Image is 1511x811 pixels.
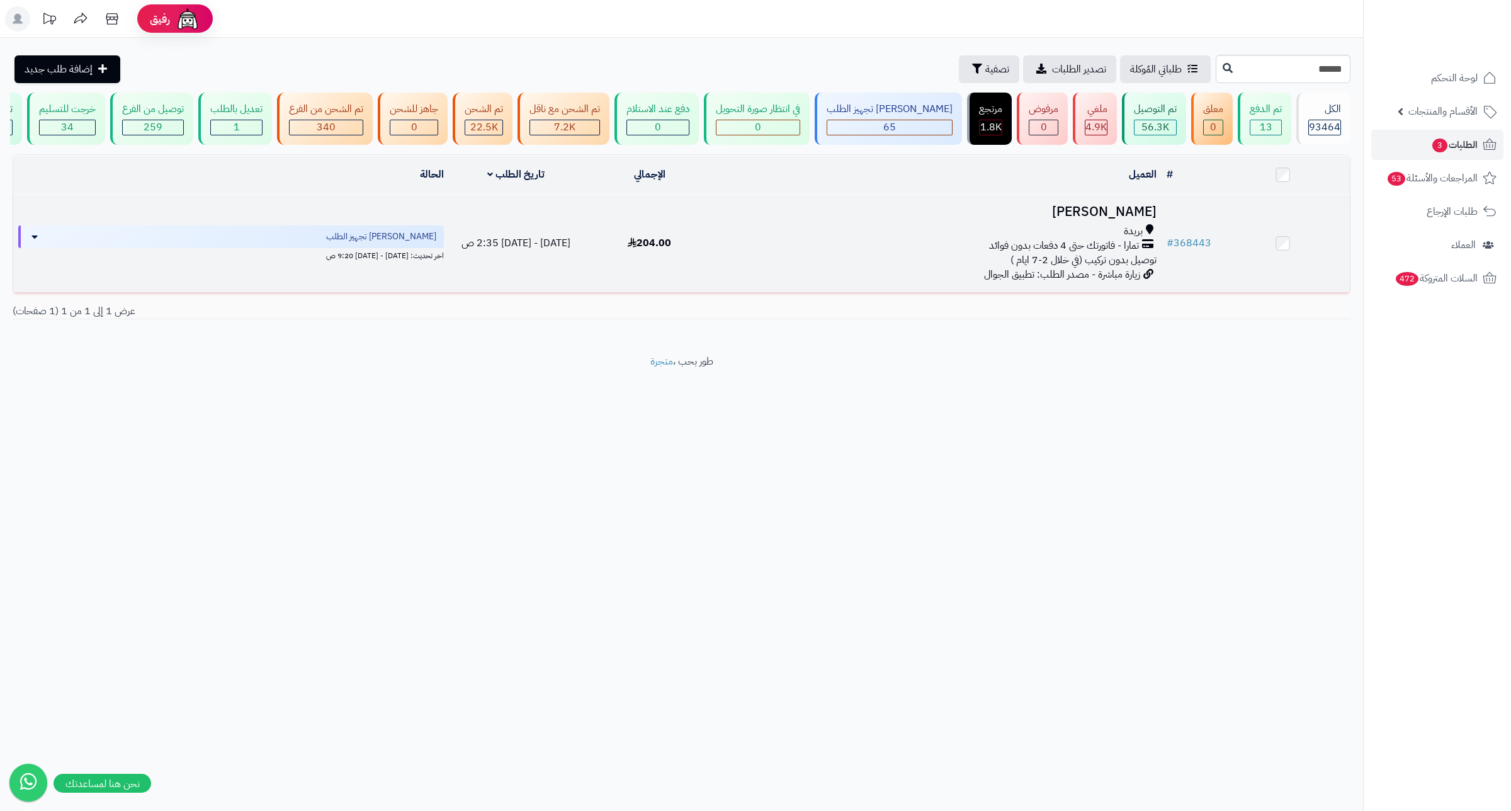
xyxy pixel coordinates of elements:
[980,120,1002,135] div: 1785
[390,120,438,135] div: 0
[1204,120,1223,135] div: 0
[1294,93,1353,145] a: الكل93464
[1085,120,1107,135] span: 4.9K
[1451,236,1476,254] span: العملاء
[1041,120,1047,135] span: 0
[1189,93,1235,145] a: معلق 0
[554,120,575,135] span: 7.2K
[317,120,336,135] span: 340
[108,93,196,145] a: توصيل من الفرع 259
[984,267,1140,282] span: زيارة مباشرة - مصدر الطلب: تطبيق الجوال
[1386,169,1478,187] span: المراجعات والأسئلة
[755,120,761,135] span: 0
[1371,130,1503,160] a: الطلبات3
[390,102,438,116] div: جاهز للشحن
[1408,103,1478,120] span: الأقسام والمنتجات
[289,102,363,116] div: تم الشحن من الفرع
[1014,93,1070,145] a: مرفوض 0
[290,120,363,135] div: 340
[1167,235,1174,251] span: #
[18,248,444,261] div: اخر تحديث: [DATE] - [DATE] 9:20 ص
[1396,272,1418,286] span: 472
[827,120,952,135] div: 65
[989,239,1139,253] span: تمارا - فاتورتك حتى 4 دفعات بدون فوائد
[701,93,812,145] a: في انتظار صورة التحويل 0
[61,120,74,135] span: 34
[655,120,661,135] span: 0
[1010,252,1157,268] span: توصيل بدون تركيب (في خلال 2-7 ايام )
[1167,235,1211,251] a: #368443
[274,93,375,145] a: تم الشحن من الفرع 340
[465,120,502,135] div: 22503
[530,120,599,135] div: 7223
[1119,93,1189,145] a: تم التوصيل 56.3K
[1260,120,1272,135] span: 13
[1235,93,1294,145] a: تم الدفع 13
[1085,102,1107,116] div: ملغي
[1308,102,1341,116] div: الكل
[1210,120,1216,135] span: 0
[716,120,800,135] div: 0
[40,120,95,135] div: 34
[1134,102,1177,116] div: تم التوصيل
[980,120,1002,135] span: 1.8K
[1371,163,1503,193] a: المراجعات والأسئلة53
[1250,102,1282,116] div: تم الدفع
[39,102,96,116] div: خرجت للتسليم
[33,6,65,35] a: تحديثات المنصة
[1135,120,1176,135] div: 56251
[1250,120,1281,135] div: 13
[1141,120,1169,135] span: 56.3K
[1395,269,1478,287] span: السلات المتروكة
[375,93,450,145] a: جاهز للشحن 0
[1388,172,1405,186] span: 53
[612,93,701,145] a: دفع عند الاستلام 0
[1371,196,1503,227] a: طلبات الإرجاع
[1029,102,1058,116] div: مرفوض
[1120,55,1211,83] a: طلباتي المُوكلة
[123,120,183,135] div: 259
[1052,62,1106,77] span: تصدير الطلبات
[3,304,682,319] div: عرض 1 إلى 1 من 1 (1 صفحات)
[979,102,1002,116] div: مرتجع
[1085,120,1107,135] div: 4939
[883,120,896,135] span: 65
[959,55,1019,83] button: تصفية
[1167,167,1173,182] a: #
[25,62,93,77] span: إضافة طلب جديد
[150,11,170,26] span: رفيق
[450,93,515,145] a: تم الشحن 22.5K
[1371,230,1503,260] a: العملاء
[626,102,689,116] div: دفع عند الاستلام
[196,93,274,145] a: تعديل بالطلب 1
[1023,55,1116,83] a: تصدير الطلبات
[465,102,503,116] div: تم الشحن
[175,6,200,31] img: ai-face.png
[812,93,965,145] a: [PERSON_NAME] تجهيز الطلب 65
[627,120,689,135] div: 0
[461,235,570,251] span: [DATE] - [DATE] 2:35 ص
[411,120,417,135] span: 0
[515,93,612,145] a: تم الشحن مع ناقل 7.2K
[25,93,108,145] a: خرجت للتسليم 34
[1432,139,1447,152] span: 3
[1309,120,1340,135] span: 93464
[144,120,162,135] span: 259
[210,102,263,116] div: تعديل بالطلب
[487,167,545,182] a: تاريخ الطلب
[1427,203,1478,220] span: طلبات الإرجاع
[529,102,600,116] div: تم الشحن مع ناقل
[1371,63,1503,93] a: لوحة التحكم
[326,230,436,243] span: [PERSON_NAME] تجهيز الطلب
[716,102,800,116] div: في انتظار صورة التحويل
[14,55,120,83] a: إضافة طلب جديد
[628,235,671,251] span: 204.00
[1203,102,1223,116] div: معلق
[722,205,1157,219] h3: [PERSON_NAME]
[211,120,262,135] div: 1
[827,102,953,116] div: [PERSON_NAME] تجهيز الطلب
[122,102,184,116] div: توصيل من الفرع
[634,167,665,182] a: الإجمالي
[234,120,240,135] span: 1
[1431,136,1478,154] span: الطلبات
